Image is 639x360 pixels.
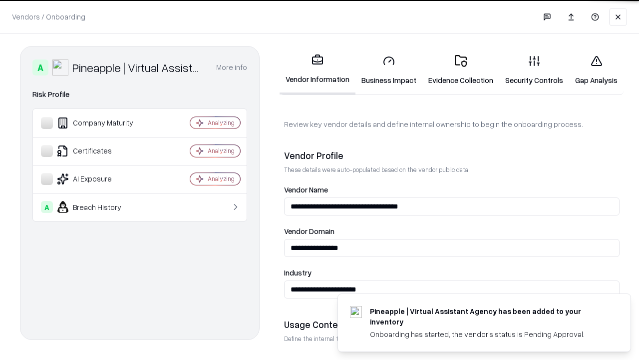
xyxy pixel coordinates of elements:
[569,47,624,93] a: Gap Analysis
[32,59,48,75] div: A
[284,149,620,161] div: Vendor Profile
[284,119,620,129] p: Review key vendor details and define internal ownership to begin the onboarding process.
[284,269,620,276] label: Industry
[41,117,160,129] div: Company Maturity
[422,47,499,93] a: Evidence Collection
[52,59,68,75] img: Pineapple | Virtual Assistant Agency
[208,174,235,183] div: Analyzing
[216,58,247,76] button: More info
[350,306,362,318] img: trypineapple.com
[12,11,85,22] p: Vendors / Onboarding
[284,165,620,174] p: These details were auto-populated based on the vendor public data
[41,145,160,157] div: Certificates
[280,46,355,94] a: Vendor Information
[499,47,569,93] a: Security Controls
[41,173,160,185] div: AI Exposure
[370,329,607,339] div: Onboarding has started, the vendor's status is Pending Approval.
[72,59,204,75] div: Pineapple | Virtual Assistant Agency
[41,201,53,213] div: A
[208,146,235,155] div: Analyzing
[208,118,235,127] div: Analyzing
[355,47,422,93] a: Business Impact
[284,227,620,235] label: Vendor Domain
[32,88,247,100] div: Risk Profile
[284,334,620,343] p: Define the internal team and reason for using this vendor. This helps assess business relevance a...
[41,201,160,213] div: Breach History
[284,318,620,330] div: Usage Context
[370,306,607,327] div: Pineapple | Virtual Assistant Agency has been added to your inventory
[284,186,620,193] label: Vendor Name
